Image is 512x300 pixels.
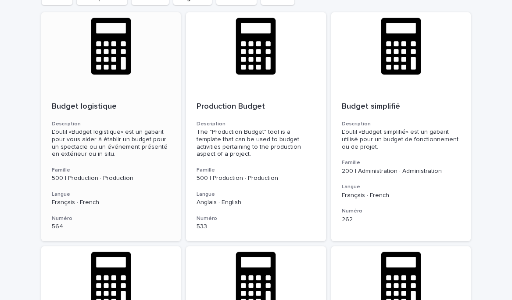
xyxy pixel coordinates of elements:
h3: Numéro [52,215,171,222]
p: Anglais · English [197,199,315,206]
div: L'outil «Budget logistique» est un gabarit pour vous aider à établir un budget pour un spectacle ... [52,128,171,158]
p: 200 | Administration · Administration [342,168,461,175]
h3: Description [52,121,171,128]
h3: Langue [197,191,315,198]
h3: Description [342,121,461,128]
h3: Famille [52,167,171,174]
p: Français · French [52,199,171,206]
p: Production Budget [197,102,315,112]
h3: Famille [342,159,461,166]
p: Budget simplifié [342,102,461,112]
a: Budget logistiqueDescriptionL'outil «Budget logistique» est un gabarit pour vous aider à établir ... [41,12,181,241]
h3: Numéro [197,215,315,222]
a: Budget simplifiéDescriptionL’outil «Budget simplifié» est un gabarit utilisé pour un budget de fo... [331,12,471,241]
h3: Numéro [342,208,461,215]
div: L’outil «Budget simplifié» est un gabarit utilisé pour un budget de fonctionnement ou de projet. [342,128,461,150]
p: Budget logistique [52,102,171,112]
p: 564 [52,223,171,230]
h3: Description [197,121,315,128]
a: Production BudgetDescriptionThe "Production Budget" tool is a template that can be used to budget... [186,12,326,241]
p: 500 | Production · Production [52,175,171,182]
p: Français · French [342,192,461,199]
p: 262 [342,216,461,223]
div: The "Production Budget" tool is a template that can be used to budget activities pertaining to th... [197,128,315,158]
p: 533 [197,223,315,230]
h3: Langue [52,191,171,198]
h3: Famille [197,167,315,174]
h3: Langue [342,183,461,190]
p: 500 | Production · Production [197,175,315,182]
